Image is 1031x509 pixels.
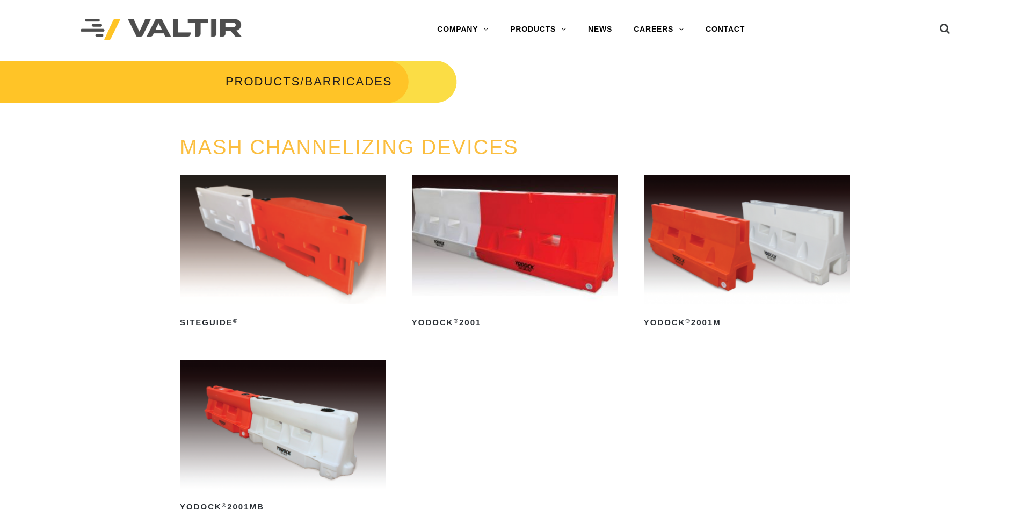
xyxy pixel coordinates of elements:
a: SiteGuide® [180,175,386,331]
span: BARRICADES [304,75,392,88]
sup: ® [454,318,459,324]
a: NEWS [577,19,623,40]
img: Yodock 2001 Water Filled Barrier and Barricade [412,175,618,304]
a: CONTACT [695,19,756,40]
sup: ® [222,502,227,508]
h2: Yodock 2001 [412,314,618,331]
a: Yodock®2001 [412,175,618,331]
a: CAREERS [623,19,695,40]
a: MASH CHANNELIZING DEVICES [180,136,519,159]
img: Valtir [81,19,242,41]
h2: Yodock 2001M [644,314,850,331]
a: Yodock®2001M [644,175,850,331]
a: PRODUCTS [499,19,577,40]
sup: ® [233,318,238,324]
h2: SiteGuide [180,314,386,331]
a: PRODUCTS [226,75,300,88]
a: COMPANY [426,19,499,40]
sup: ® [686,318,691,324]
